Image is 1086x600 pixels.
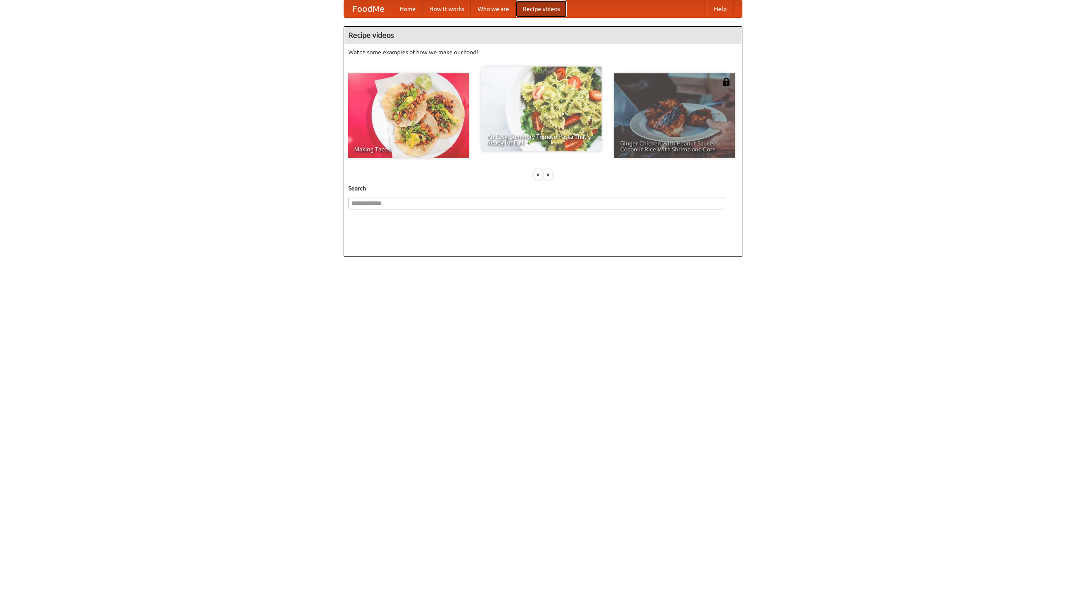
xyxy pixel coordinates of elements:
img: 483408.png [722,78,731,86]
div: « [534,169,542,180]
h4: Recipe videos [344,27,742,44]
a: Home [393,0,423,17]
h5: Search [348,184,738,193]
p: Watch some examples of how we make our food! [348,48,738,56]
span: An Easy, Summery Tomato Pasta That's Ready for Fall [487,134,596,145]
a: How it works [423,0,471,17]
a: An Easy, Summery Tomato Pasta That's Ready for Fall [481,67,602,151]
a: FoodMe [344,0,393,17]
a: Recipe videos [516,0,567,17]
a: Help [707,0,733,17]
div: » [544,169,552,180]
a: Making Tacos [348,73,469,158]
span: Making Tacos [354,146,463,152]
a: Who we are [471,0,516,17]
